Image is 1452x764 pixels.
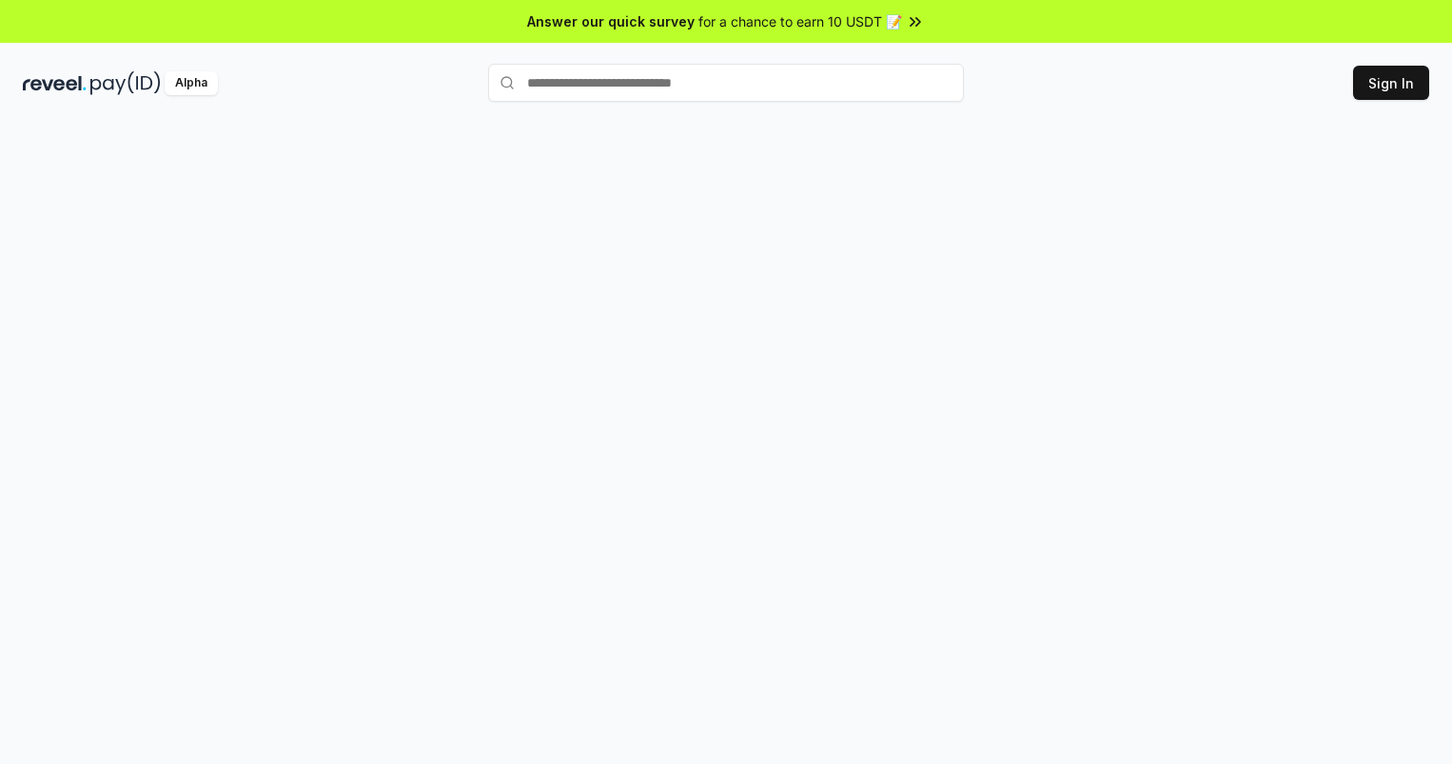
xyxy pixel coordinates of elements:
span: for a chance to earn 10 USDT 📝 [698,11,902,31]
div: Alpha [165,71,218,95]
button: Sign In [1353,66,1429,100]
img: pay_id [90,71,161,95]
span: Answer our quick survey [527,11,695,31]
img: reveel_dark [23,71,87,95]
